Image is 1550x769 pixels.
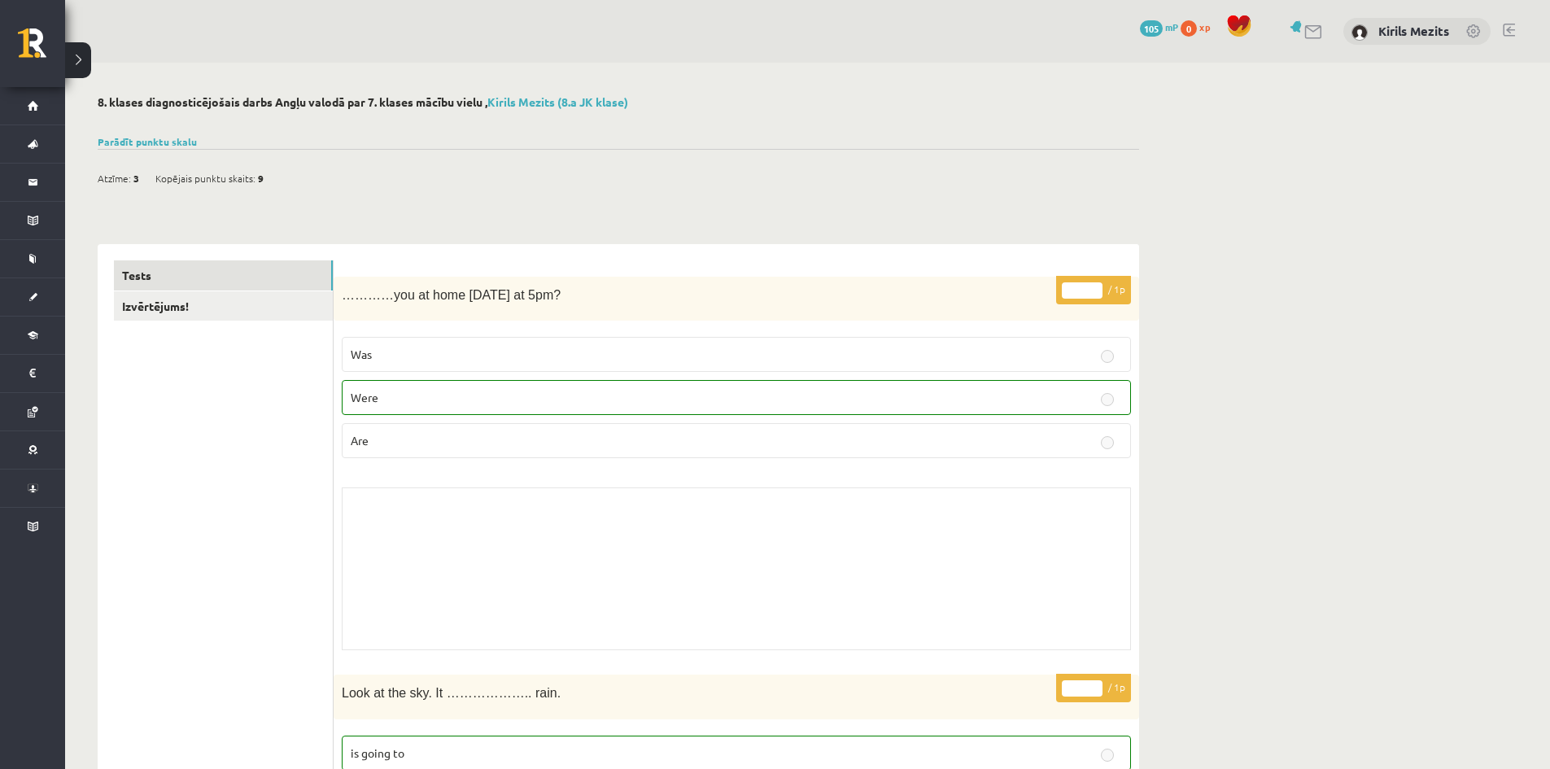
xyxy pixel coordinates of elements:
[1056,276,1131,304] p: / 1p
[342,686,561,700] span: Look at the sky. It ……………….. rain.
[351,745,404,760] span: is going to
[1101,393,1114,406] input: Were
[351,347,372,361] span: Was
[98,95,1139,109] h2: 8. klases diagnosticējošais darbs Angļu valodā par 7. klases mācību vielu ,
[1181,20,1197,37] span: 0
[487,94,628,109] a: Kirils Mezits (8.a JK klase)
[18,28,65,69] a: Rīgas 1. Tālmācības vidusskola
[1181,20,1218,33] a: 0 xp
[1199,20,1210,33] span: xp
[114,291,333,321] a: Izvērtējums!
[133,166,139,190] span: 3
[351,433,369,448] span: Are
[1056,674,1131,702] p: / 1p
[1101,350,1114,363] input: Was
[351,390,378,404] span: Were
[98,135,197,148] a: Parādīt punktu skalu
[155,166,255,190] span: Kopējais punktu skaits:
[1101,749,1114,762] input: is going to
[114,260,333,291] a: Tests
[1101,436,1114,449] input: Are
[1351,24,1368,41] img: Kirils Mezits
[98,166,131,190] span: Atzīme:
[1140,20,1178,33] a: 105 mP
[258,166,264,190] span: 9
[1140,20,1163,37] span: 105
[342,288,561,302] span: …………you at home [DATE] at 5pm?
[1165,20,1178,33] span: mP
[1378,23,1449,39] a: Kirils Mezits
